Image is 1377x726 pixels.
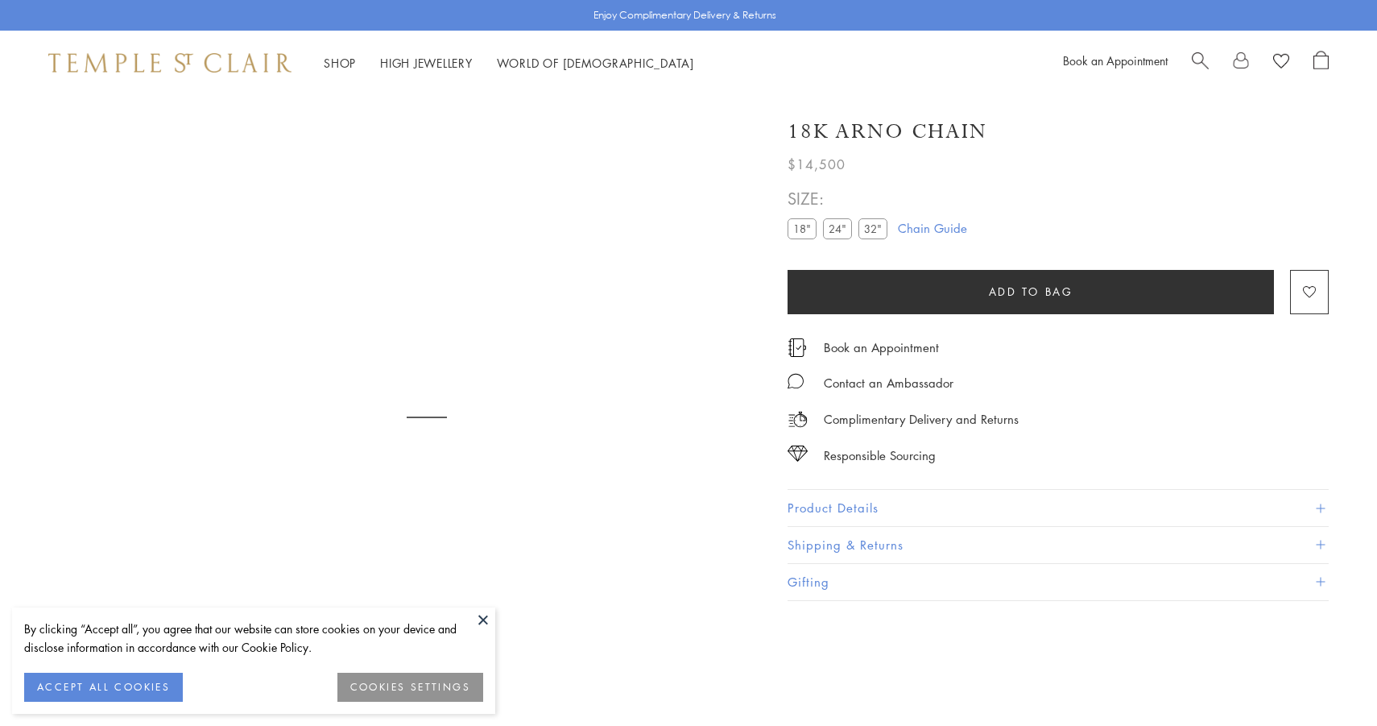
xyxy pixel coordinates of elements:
a: ShopShop [324,55,356,71]
div: Responsible Sourcing [824,446,936,466]
img: MessageIcon-01_2.svg [788,373,804,389]
button: Add to bag [788,270,1274,314]
p: Complimentary Delivery and Returns [824,409,1019,429]
span: $14,500 [788,154,846,175]
button: Product Details [788,490,1329,526]
label: 18" [788,218,817,239]
a: View Wishlist [1273,51,1289,75]
a: Search [1192,51,1209,75]
a: Open Shopping Bag [1313,51,1329,75]
a: Chain Guide [898,219,967,237]
a: World of [DEMOGRAPHIC_DATA]World of [DEMOGRAPHIC_DATA] [497,55,694,71]
h1: 18K Arno Chain [788,118,987,146]
a: Book an Appointment [824,338,939,356]
label: 32" [858,218,887,239]
div: Contact an Ambassador [824,373,953,393]
p: Enjoy Complimentary Delivery & Returns [593,7,776,23]
img: icon_appointment.svg [788,338,807,357]
img: Temple St. Clair [48,53,292,73]
button: Gifting [788,564,1329,600]
img: icon_delivery.svg [788,409,808,429]
span: Add to bag [989,283,1073,301]
label: 24" [823,218,852,239]
button: COOKIES SETTINGS [337,673,483,702]
img: icon_sourcing.svg [788,446,808,462]
button: ACCEPT ALL COOKIES [24,673,183,702]
span: SIZE: [788,185,894,212]
a: Book an Appointment [1063,52,1168,68]
a: High JewelleryHigh Jewellery [380,55,473,71]
nav: Main navigation [324,53,694,73]
button: Shipping & Returns [788,527,1329,563]
div: By clicking “Accept all”, you agree that our website can store cookies on your device and disclos... [24,620,483,657]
